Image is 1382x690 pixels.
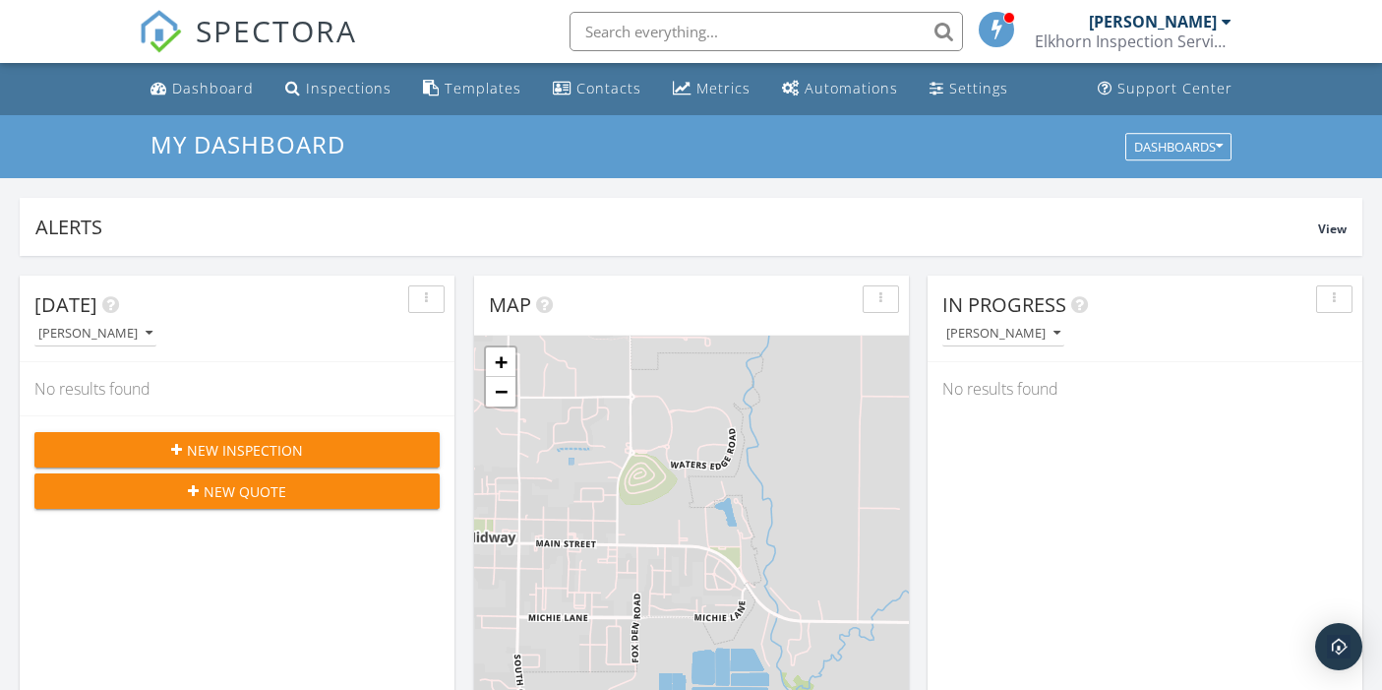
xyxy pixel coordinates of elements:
[139,10,182,53] img: The Best Home Inspection Software - Spectora
[1035,31,1232,51] div: Elkhorn Inspection Services
[489,291,531,318] span: Map
[545,71,649,107] a: Contacts
[774,71,906,107] a: Automations (Basic)
[696,79,751,97] div: Metrics
[949,79,1008,97] div: Settings
[1125,133,1232,160] button: Dashboards
[570,12,963,51] input: Search everything...
[942,291,1066,318] span: In Progress
[1089,12,1217,31] div: [PERSON_NAME]
[34,432,440,468] button: New Inspection
[172,79,254,97] div: Dashboard
[34,291,97,318] span: [DATE]
[486,347,515,377] a: Zoom in
[196,10,357,51] span: SPECTORA
[445,79,521,97] div: Templates
[143,71,262,107] a: Dashboard
[415,71,529,107] a: Templates
[187,440,303,461] span: New Inspection
[34,473,440,509] button: New Quote
[35,214,1318,240] div: Alerts
[665,71,758,107] a: Metrics
[277,71,399,107] a: Inspections
[1318,220,1347,237] span: View
[486,377,515,407] a: Zoom out
[204,481,286,502] span: New Quote
[942,321,1064,347] button: [PERSON_NAME]
[922,71,1016,107] a: Settings
[38,327,152,341] div: [PERSON_NAME]
[805,79,898,97] div: Automations
[928,362,1362,415] div: No results found
[150,128,345,160] span: My Dashboard
[1117,79,1232,97] div: Support Center
[1090,71,1240,107] a: Support Center
[1134,140,1223,154] div: Dashboards
[1315,623,1362,670] div: Open Intercom Messenger
[20,362,454,415] div: No results found
[576,79,641,97] div: Contacts
[946,327,1060,341] div: [PERSON_NAME]
[34,321,156,347] button: [PERSON_NAME]
[306,79,391,97] div: Inspections
[139,27,357,68] a: SPECTORA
